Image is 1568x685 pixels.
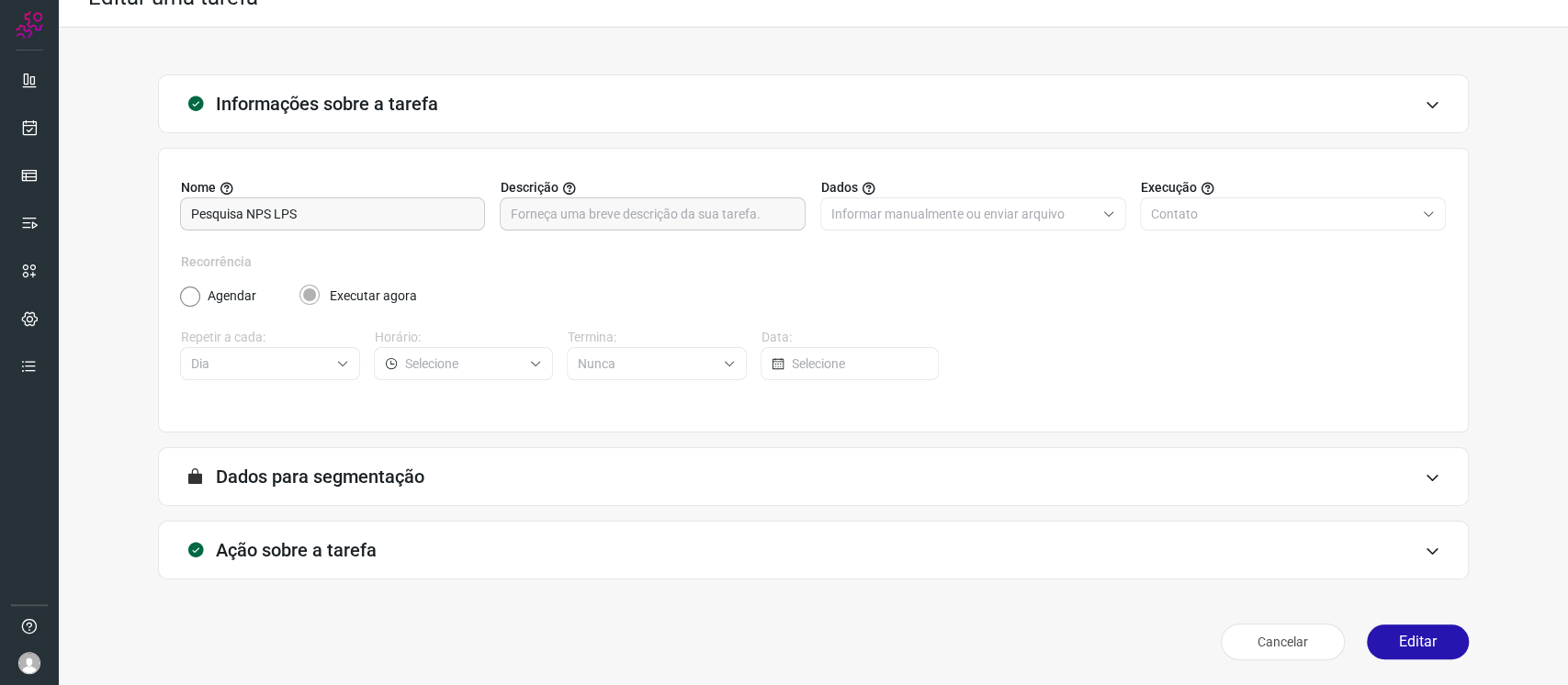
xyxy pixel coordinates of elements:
[1151,198,1415,230] input: Selecione o tipo de envio
[792,348,929,379] input: Selecione
[216,93,438,115] h3: Informações sobre a tarefa
[501,178,558,197] span: Descrição
[181,253,1446,272] label: Recorrência
[511,198,794,230] input: Forneça uma breve descrição da sua tarefa.
[405,348,523,379] input: Selecione
[216,466,424,488] h3: Dados para segmentação
[568,328,747,347] label: Termina:
[191,348,329,379] input: Selecione
[18,652,40,674] img: avatar-user-boy.jpg
[578,348,716,379] input: Selecione
[216,539,377,561] h3: Ação sobre a tarefa
[1367,624,1469,659] button: Editar
[181,178,216,197] span: Nome
[181,328,360,347] label: Repetir a cada:
[208,286,256,306] label: Agendar
[831,198,1095,230] input: Selecione o tipo de envio
[330,286,417,306] label: Executar agora
[1141,178,1197,197] span: Execução
[191,198,474,230] input: Digite o nome para a sua tarefa.
[821,178,858,197] span: Dados
[761,328,941,347] label: Data:
[1221,623,1345,660] button: Cancelar
[375,328,554,347] label: Horário:
[16,11,43,39] img: Logo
